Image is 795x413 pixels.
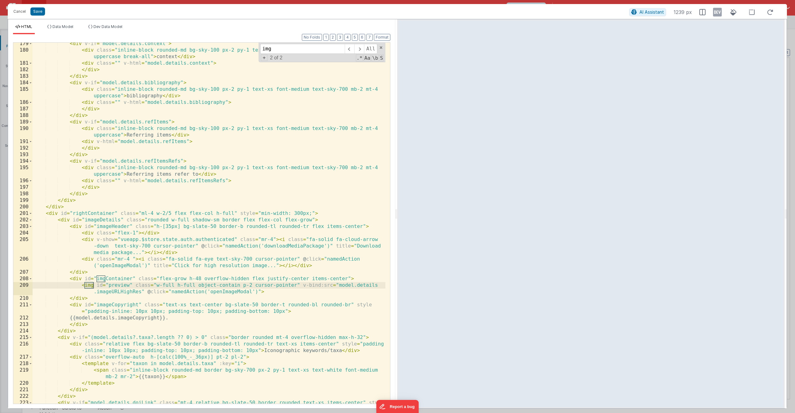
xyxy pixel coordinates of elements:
[366,34,373,41] button: 7
[13,165,33,178] div: 195
[30,7,45,16] button: Save
[13,360,33,367] div: 218
[13,73,33,80] div: 183
[674,8,692,16] span: 1239 px
[13,295,33,302] div: 210
[260,44,345,54] input: Search for
[13,204,33,210] div: 200
[13,387,33,393] div: 221
[13,112,33,119] div: 188
[13,315,33,321] div: 212
[93,24,122,29] span: Dev Data Model
[364,54,371,62] span: CaseSensitive Search
[13,191,33,197] div: 198
[13,86,33,99] div: 185
[629,8,666,16] button: AI Assistant
[13,223,33,230] div: 203
[13,236,33,256] div: 205
[344,34,351,41] button: 4
[13,151,33,158] div: 193
[13,145,33,151] div: 192
[359,34,365,41] button: 6
[330,34,336,41] button: 2
[13,341,33,354] div: 216
[13,321,33,328] div: 213
[364,44,377,54] span: Alt-Enter
[13,119,33,125] div: 189
[267,55,285,61] span: 2 of 2
[13,99,33,106] div: 186
[52,24,73,29] span: Data Model
[379,54,384,62] span: Search In Selection
[13,47,33,60] div: 180
[13,60,33,67] div: 181
[13,80,33,86] div: 184
[376,400,419,413] iframe: Marker.io feedback button
[13,106,33,112] div: 187
[13,178,33,184] div: 196
[371,54,379,62] span: Whole Word Search
[13,256,33,269] div: 206
[337,34,343,41] button: 3
[13,138,33,145] div: 191
[13,282,33,295] div: 209
[13,334,33,341] div: 215
[13,197,33,204] div: 199
[13,217,33,223] div: 202
[323,34,329,41] button: 1
[21,24,32,29] span: HTML
[13,328,33,334] div: 214
[13,367,33,380] div: 219
[13,230,33,236] div: 204
[13,400,33,413] div: 223
[352,34,358,41] button: 5
[13,276,33,282] div: 208
[13,67,33,73] div: 182
[13,354,33,360] div: 217
[13,380,33,387] div: 220
[356,54,363,62] span: RegExp Search
[639,9,664,15] span: AI Assistant
[261,54,268,61] span: Toggel Replace mode
[13,184,33,191] div: 197
[13,40,33,47] div: 179
[13,269,33,276] div: 207
[302,34,322,41] button: No Folds
[13,393,33,400] div: 222
[374,34,390,41] button: Format
[13,125,33,138] div: 190
[13,302,33,315] div: 211
[13,210,33,217] div: 201
[13,158,33,165] div: 194
[10,7,29,16] button: Cancel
